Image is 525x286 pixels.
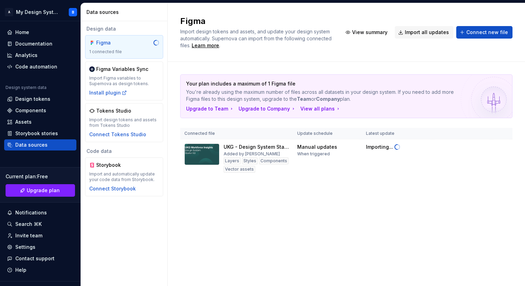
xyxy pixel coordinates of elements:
div: Importing... [366,144,393,150]
div: When triggered [297,151,330,157]
div: Manual updates [297,144,337,150]
div: Import Figma variables to Supernova as design tokens. [89,75,159,87]
div: Import and automatically update your code data from Storybook. [89,171,159,182]
div: Search ⌘K [15,221,42,228]
button: AMy Design SystemB [1,5,79,19]
span: Import design tokens and assets, and update your design system automatically. Supernova can impor... [180,28,333,48]
span: Import all updates [405,29,449,36]
div: My Design System [16,9,60,16]
p: You're already using the maximum number of files across all datasets in your design system. If yo... [186,89,458,103]
button: Notifications [4,207,76,218]
div: Storybook [96,162,130,169]
div: Contact support [15,255,55,262]
div: Documentation [15,40,52,47]
a: Upgrade plan [6,184,75,197]
button: Connect Storybook [89,185,136,192]
div: Import design tokens and assets from Tokens Studio [89,117,159,128]
div: Current plan : Free [6,173,75,180]
div: Storybook stories [15,130,58,137]
div: Code automation [15,63,57,70]
span: Connect new file [466,29,508,36]
div: Figma Variables Sync [96,66,148,73]
div: UKG - Design System Starter Kit [224,144,289,150]
a: Settings [4,242,76,253]
span: . [191,43,220,48]
div: Components [15,107,46,114]
button: Connect Tokens Studio [89,131,146,138]
div: Figma [96,39,130,46]
button: Contact support [4,253,76,264]
div: Layers [224,157,241,164]
div: Invite team [15,232,42,239]
a: Components [4,105,76,116]
div: Code data [85,148,163,155]
a: Design tokens [4,93,76,105]
div: Notifications [15,209,47,216]
button: Install plugin [89,89,127,96]
div: 1 connected file [89,49,159,55]
button: Upgrade to Team [186,105,234,112]
span: Upgrade plan [27,187,60,194]
a: Learn more [192,42,219,49]
a: Code automation [4,61,76,72]
a: Analytics [4,50,76,61]
a: Invite team [4,230,76,241]
button: Connect new file [456,26,512,39]
div: Components [259,157,289,164]
button: View summary [342,26,392,39]
div: Data sources [15,141,48,148]
span: View summary [352,29,387,36]
h2: Figma [180,16,334,27]
div: Styles [242,157,258,164]
button: View all plans [300,105,341,112]
a: Storybook stories [4,128,76,139]
div: Added by [PERSON_NAME] [224,151,280,157]
div: Analytics [15,52,37,59]
button: Help [4,264,76,276]
div: B [72,9,74,15]
a: Figma Variables SyncImport Figma variables to Supernova as design tokens.Install plugin [85,62,163,100]
a: Figma1 connected file [85,35,163,59]
div: Data sources [86,9,165,16]
a: Tokens StudioImport design tokens and assets from Tokens StudioConnect Tokens Studio [85,103,163,142]
th: Latest update [362,128,433,139]
div: Vector assets [224,166,255,173]
div: Design system data [6,85,47,90]
b: Team [297,96,311,102]
button: Import all updates [395,26,453,39]
a: Data sources [4,139,76,150]
th: Update schedule [293,128,362,139]
div: Settings [15,244,35,251]
a: Home [4,27,76,38]
div: A [5,8,13,16]
div: Design data [85,25,163,32]
div: Help [15,267,26,273]
b: Company [316,96,340,102]
button: Upgrade to Company [239,105,296,112]
a: Assets [4,116,76,128]
p: Your plan includes a maximum of 1 Figma file [186,80,458,87]
a: StorybookImport and automatically update your code data from Storybook.Connect Storybook [85,157,163,196]
div: Tokens Studio [96,107,131,114]
a: Documentation [4,38,76,49]
div: Home [15,29,29,36]
div: Assets [15,119,32,125]
th: Connected file [180,128,293,139]
button: Search ⌘K [4,219,76,230]
div: Design tokens [15,96,50,103]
